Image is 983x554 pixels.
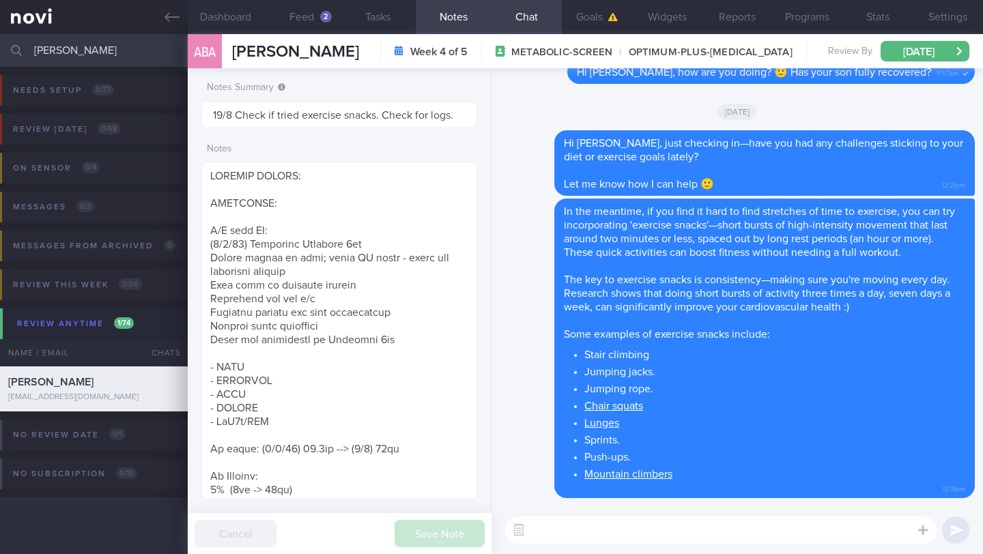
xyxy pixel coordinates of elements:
div: Review this week [10,276,145,294]
span: [PERSON_NAME] [8,377,94,388]
li: Jumping jacks. [584,362,965,379]
span: In the meantime, if you find it hard to find stretches of time to exercise, you can try incorpora... [564,206,955,258]
div: Needs setup [10,81,117,100]
div: [EMAIL_ADDRESS][DOMAIN_NAME] [8,392,180,403]
span: 0 / 68 [98,123,121,134]
li: Push-ups. [584,447,965,464]
span: [DATE] [718,104,757,120]
span: Review By [828,46,872,58]
span: 1 / 74 [114,317,134,329]
button: [DATE] [881,41,969,61]
span: 12:31pm [943,481,965,494]
span: 0 [164,239,175,251]
li: Stair climbing [584,345,965,362]
span: 0 / 77 [92,84,114,96]
label: Notes Summary [207,82,472,94]
div: Messages from Archived [10,237,179,255]
div: Review [DATE] [10,120,124,138]
div: ABA [184,26,225,78]
div: No review date [10,426,129,444]
strong: Week 4 of 5 [410,45,468,59]
span: METABOLIC-SCREEN [511,46,612,59]
li: Sprints. [584,430,965,447]
span: OPTIMUM-PLUS-[MEDICAL_DATA] [612,46,793,59]
span: Hi [PERSON_NAME], just checking in—have you had any challenges sticking to your diet or exercise ... [564,138,963,162]
a: Mountain climbers [584,469,672,480]
div: Messages [10,198,98,216]
span: 0 / 4 [82,162,100,173]
span: 12:21pm [942,177,965,190]
div: 2 [320,11,332,23]
span: 0 / 26 [119,278,142,290]
div: Chats [133,339,188,366]
span: Let me know how I can help 🙂 [564,179,714,190]
div: On sensor [10,159,103,177]
div: Review anytime [14,315,137,333]
li: Jumping rope. [584,379,965,396]
span: 0 / 2 [76,201,95,212]
span: Hi [PERSON_NAME], how are you doing? 🙂 Has your son fully recovered? [577,67,931,78]
a: Lunges [584,418,619,428]
span: Some examples of exercise snacks include: [564,329,770,340]
span: [PERSON_NAME] [232,44,359,60]
span: 0 / 1 [109,428,126,440]
span: The key to exercise snacks is consistency—making sure you're moving every day. Research shows tha... [564,274,950,312]
div: No subscription [10,465,141,483]
a: Chair squats [584,400,643,411]
label: Notes [207,143,472,156]
span: 11:57am [937,65,958,78]
span: 0 / 15 [116,467,137,479]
